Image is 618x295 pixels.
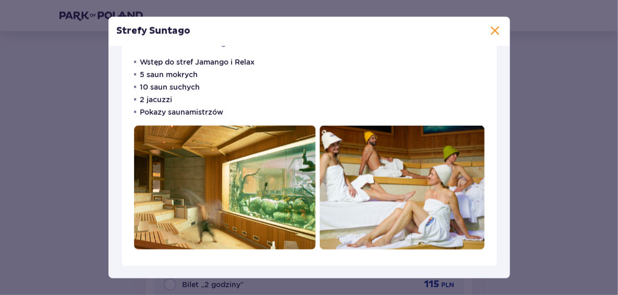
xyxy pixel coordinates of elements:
[320,126,501,250] img: Saunaria
[134,126,316,250] img: Saunaria
[140,82,200,92] p: 10 saun suchych
[140,107,224,117] p: Pokazy saunamistrzów
[140,94,173,105] p: 2 jacuzzi
[140,69,198,80] p: 5 saun mokrych
[117,25,191,38] p: Strefy Suntago
[140,57,255,67] p: Wstęp do stref Jamango i Relax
